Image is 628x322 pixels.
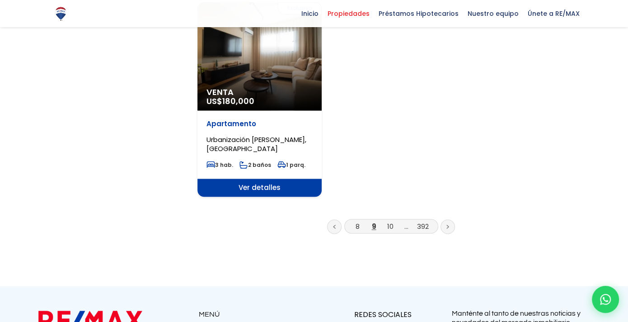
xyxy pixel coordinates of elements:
span: 1 parq. [277,161,305,169]
span: Venta [206,88,313,97]
span: Nuestro equipo [463,7,523,20]
a: Exclusiva Venta US$180,000 Apartamento Urbanización [PERSON_NAME], [GEOGRAPHIC_DATA] 3 hab. 2 bañ... [197,2,322,197]
span: Únete a RE/MAX [523,7,584,20]
span: Ver detalles [197,179,322,197]
a: ... [404,222,408,231]
span: Préstamos Hipotecarios [374,7,463,20]
span: 2 baños [239,161,271,169]
span: Inicio [297,7,323,20]
span: US$ [206,95,254,107]
p: Apartamento [206,119,313,128]
span: 180,000 [222,95,254,107]
span: Urbanización [PERSON_NAME], [GEOGRAPHIC_DATA] [206,135,306,153]
span: Propiedades [323,7,374,20]
img: Logo de REMAX [53,6,69,22]
p: MENÚ [199,308,314,320]
a: 9 [372,222,376,231]
a: 10 [387,222,394,231]
p: REDES SOCIALES [314,308,452,320]
a: 392 [417,222,429,231]
span: 3 hab. [206,161,233,169]
a: 8 [356,222,360,231]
